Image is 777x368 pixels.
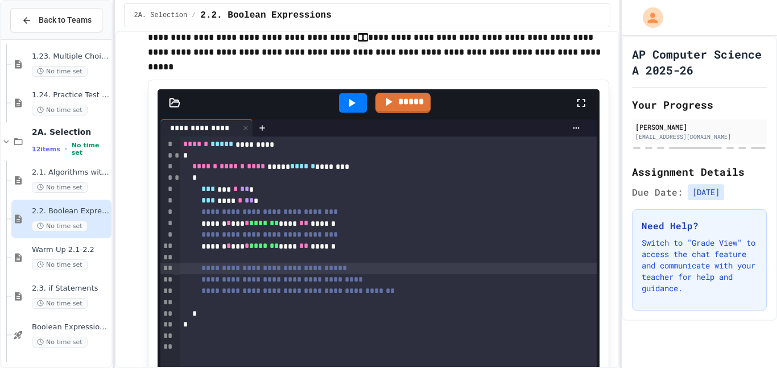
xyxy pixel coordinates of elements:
span: No time set [32,221,88,231]
span: 1.24. Practice Test for Objects (1.12-1.14) [32,90,109,100]
span: • [65,144,67,154]
span: Due Date: [632,185,683,199]
span: 2.2. Boolean Expressions [32,206,109,216]
p: Switch to "Grade View" to access the chat feature and communicate with your teacher for help and ... [642,237,757,294]
span: No time set [32,259,88,270]
h2: Assignment Details [632,164,767,180]
span: 12 items [32,146,60,153]
span: Warm Up 2.1-2.2 [32,245,109,255]
span: Boolean Expressions - Quiz [32,322,109,332]
span: No time set [32,182,88,193]
span: 2.1. Algorithms with Selection and Repetition [32,168,109,177]
span: 1.23. Multiple Choice Exercises for Unit 1b (1.9-1.15) [32,52,109,61]
span: Back to Teams [39,14,92,26]
span: 2A. Selection [134,11,187,20]
span: No time set [32,105,88,115]
h2: Your Progress [632,97,767,113]
button: Back to Teams [10,8,102,32]
span: 2A. Selection [32,127,109,137]
div: [EMAIL_ADDRESS][DOMAIN_NAME] [635,133,763,141]
span: No time set [32,66,88,77]
span: / [192,11,196,20]
div: My Account [631,5,666,31]
span: No time set [32,298,88,309]
span: No time set [72,142,110,156]
span: 2.2. Boolean Expressions [200,9,331,22]
span: No time set [32,337,88,348]
h3: Need Help? [642,219,757,233]
div: [PERSON_NAME] [635,122,763,132]
span: [DATE] [688,184,724,200]
span: 2.3. if Statements [32,284,109,293]
h1: AP Computer Science A 2025-26 [632,46,767,78]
